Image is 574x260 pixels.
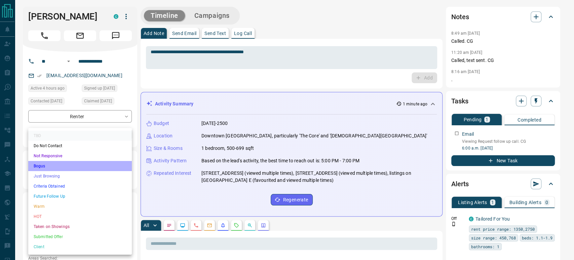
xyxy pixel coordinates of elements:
li: Do Not Contact [28,141,132,151]
li: Client [28,242,132,252]
li: Warm [28,201,132,212]
li: Future Follow Up [28,191,132,201]
li: Submitted Offer [28,232,132,242]
li: HOT [28,212,132,222]
li: Bogus [28,161,132,171]
li: Criteria Obtained [28,181,132,191]
li: Not Responsive [28,151,132,161]
li: Taken on Showings [28,222,132,232]
li: Just Browsing [28,171,132,181]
